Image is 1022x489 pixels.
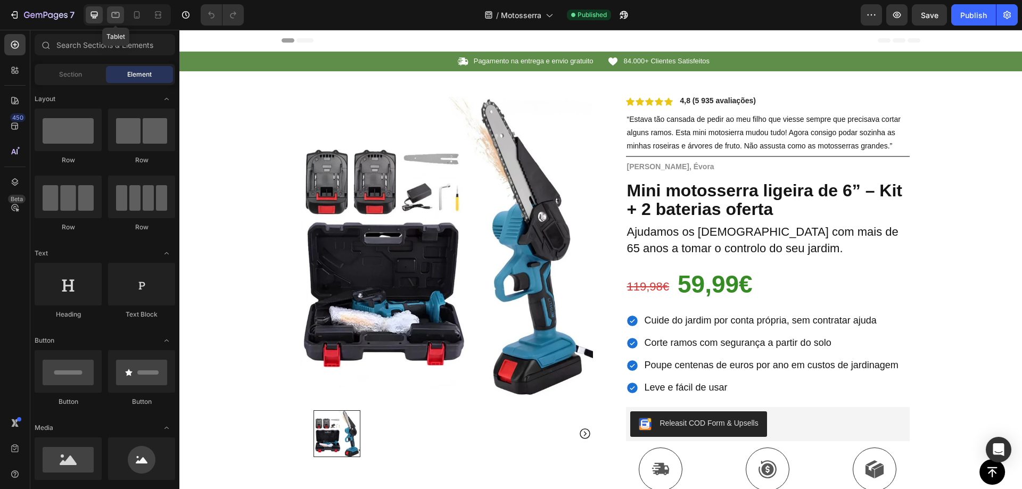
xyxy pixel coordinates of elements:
button: Save [912,4,947,26]
button: 7 [4,4,79,26]
button: Carousel Next Arrow [399,397,412,410]
div: 450 [10,113,26,122]
strong: 59,99€ [498,241,573,268]
span: Toggle open [158,332,175,349]
div: Row [108,222,175,232]
span: Layout [35,94,55,104]
input: Search Sections & Elements [35,34,175,55]
div: Row [35,222,102,232]
button: Releasit COD Form & Upsells [451,382,588,407]
div: Text Block [108,310,175,319]
span: “Estava tão cansada de pedir ao meu filho que viesse sempre que precisava cortar alguns ramos. Es... [448,85,721,120]
span: Toggle open [158,419,175,436]
button: Publish [951,4,996,26]
div: Publish [960,10,987,21]
div: Row [35,155,102,165]
span: Element [127,70,152,79]
div: Button [108,397,175,407]
span: Button [35,336,54,345]
div: Heading [35,310,102,319]
span: / [496,10,499,21]
span: Published [578,10,607,20]
p: 7 [70,9,75,21]
span: Media [35,423,53,433]
strong: 4,8 (5 935 avaliações) [501,67,576,75]
div: Beta [8,195,26,203]
span: Ajudamos os [DEMOGRAPHIC_DATA] com mais de 65 anos a tomar o controlo do seu jardim. [448,195,719,225]
div: Button [35,397,102,407]
span: Save [921,11,938,20]
div: Row [108,155,175,165]
span: Section [59,70,82,79]
iframe: Design area [179,30,1022,489]
span: Text [35,248,48,258]
span: Leve e fácil de usar [465,352,548,363]
div: Open Intercom Messenger [986,437,1011,462]
strong: Mini motosserra ligeira de 6” – Kit + 2 baterias oferta [448,151,723,189]
s: 119,98€ [448,250,490,263]
span: Poupe centenas de euros por ano em custos de jardinagem [465,330,719,341]
div: Undo/Redo [201,4,244,26]
strong: [PERSON_NAME], Évora [448,132,535,141]
span: Toggle open [158,90,175,107]
span: Toggle open [158,245,175,262]
span: Motosserra [501,10,541,21]
span: Cuide do jardim por conta própria, sem contratar ajuda [465,285,697,296]
span: Corte ramos com segurança a partir do solo [465,308,652,318]
div: Releasit COD Form & Upsells [481,388,579,399]
img: CKKYs5695_ICEAE=.webp [459,388,472,401]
